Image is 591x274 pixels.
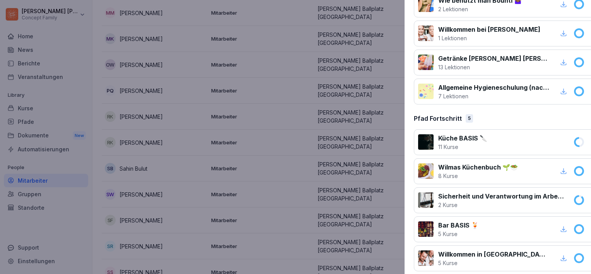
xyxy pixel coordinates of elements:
[438,250,549,259] p: Willkommen in [GEOGRAPHIC_DATA] Online Lernwelt 🌱🎓
[438,163,518,172] p: Wilmas Küchenbuch 🌱🥗
[438,25,540,34] p: Willkommen bei [PERSON_NAME]
[438,172,518,180] p: 8 Kurse
[414,114,462,123] p: Pfad Fortschritt
[438,259,549,267] p: 5 Kurse
[438,63,549,71] p: 13 Lektionen
[438,5,522,13] p: 2 Lektionen
[438,54,549,63] p: Getränke [PERSON_NAME] [PERSON_NAME] 🥤
[438,34,540,42] p: 1 Lektionen
[438,201,564,209] p: 2 Kurse
[438,221,479,230] p: Bar BASIS 🍹
[438,134,487,143] p: Küche BASIS 🔪
[466,114,473,123] div: 5
[438,230,479,238] p: 5 Kurse
[438,192,564,201] p: Sicherheit und Verantwortung im Arbeitsalltag 🔐 BAR
[438,143,487,151] p: 11 Kurse
[438,92,549,100] p: 7 Lektionen
[438,83,549,92] p: Allgemeine Hygieneschulung (nach LMHV §4)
